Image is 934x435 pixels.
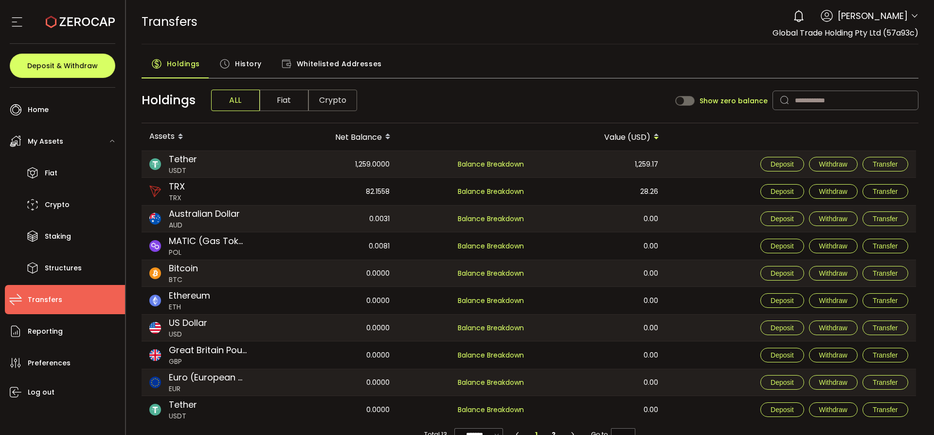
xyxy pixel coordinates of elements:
span: Log out [28,385,54,399]
span: Withdraw [819,351,847,359]
div: 0.0000 [264,260,397,286]
button: Transfer [862,211,908,226]
span: Holdings [142,91,196,110]
img: usd_portfolio.svg [149,322,161,334]
span: Holdings [167,54,200,74]
span: US Dollar [169,316,207,329]
span: Withdraw [819,215,847,223]
div: Assets [142,129,264,145]
span: Deposit [771,378,793,386]
span: Structures [45,261,82,275]
button: Deposit [760,157,804,171]
div: 0.00 [533,315,666,341]
span: Deposit [771,269,793,277]
button: Withdraw [809,375,858,390]
span: Deposit [771,324,793,332]
span: Transfer [873,242,898,250]
button: Deposit [760,266,804,281]
span: Balance Breakdown [458,404,524,416]
span: Whitelisted Addresses [297,54,382,74]
span: Fiat [260,90,308,111]
button: Transfer [862,157,908,171]
div: 0.00 [533,396,666,423]
span: [PERSON_NAME] [838,9,908,22]
button: Transfer [862,293,908,308]
img: usdt_portfolio.svg [149,404,161,416]
img: aud_portfolio.svg [149,213,161,225]
span: Home [28,103,49,117]
span: Transfer [873,351,898,359]
span: Balance Breakdown [458,214,524,224]
span: Ethereum [169,289,210,302]
span: Deposit & Withdraw [27,62,98,69]
span: ETH [169,302,210,312]
span: Reporting [28,324,63,339]
span: AUD [169,220,240,230]
div: 0.00 [533,369,666,396]
div: 0.0000 [264,369,397,396]
span: ALL [211,90,260,111]
span: Deposit [771,406,793,414]
span: Transfer [873,297,898,304]
span: Deposit [771,351,793,359]
span: Balance Breakdown [458,350,524,361]
button: Deposit [760,239,804,253]
div: Net Balance [264,129,398,145]
button: Deposit [760,375,804,390]
button: Transfer [862,184,908,199]
img: gbp_portfolio.svg [149,349,161,361]
button: Withdraw [809,239,858,253]
button: Withdraw [809,211,858,226]
button: Transfer [862,266,908,281]
button: Transfer [862,402,908,417]
span: Transfer [873,160,898,168]
span: Balance Breakdown [458,187,524,196]
span: MATIC (Gas Token) [169,234,248,247]
img: btc_portfolio.svg [149,267,161,279]
span: History [235,54,262,74]
span: Preferences [28,356,71,370]
span: Withdraw [819,378,847,386]
span: USDT [169,166,197,176]
div: 0.00 [533,232,666,260]
div: 82.1558 [264,178,397,205]
span: Transfer [873,215,898,223]
div: 0.00 [533,341,666,369]
span: Transfer [873,324,898,332]
button: Transfer [862,348,908,362]
button: Withdraw [809,157,858,171]
span: Tether [169,152,197,166]
span: GBP [169,357,248,367]
button: Transfer [862,321,908,335]
div: 0.0000 [264,315,397,341]
img: usdt_portfolio.svg [149,158,161,170]
span: USD [169,329,207,340]
span: Transfers [142,13,198,30]
button: Transfer [862,239,908,253]
span: Withdraw [819,324,847,332]
iframe: Chat Widget [885,388,934,435]
div: 0.00 [533,287,666,314]
span: Fiat [45,166,57,180]
button: Deposit [760,321,804,335]
button: Deposit [760,184,804,199]
div: 0.00 [533,206,666,232]
span: Show zero balance [700,97,768,104]
span: Withdraw [819,269,847,277]
span: Balance Breakdown [458,268,524,279]
span: Staking [45,229,71,244]
img: eur_portfolio.svg [149,377,161,388]
div: 28.26 [533,178,666,205]
img: eth_portfolio.svg [149,295,161,306]
span: Transfer [873,188,898,195]
div: 1,259.0000 [264,151,397,177]
span: Deposit [771,188,793,195]
div: 0.0031 [264,206,397,232]
span: Withdraw [819,188,847,195]
span: Balance Breakdown [458,322,524,334]
span: Balance Breakdown [458,241,524,251]
span: Global Trade Holding Pty Ltd (57a93c) [772,27,918,38]
div: Value (USD) [533,129,667,145]
button: Withdraw [809,266,858,281]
